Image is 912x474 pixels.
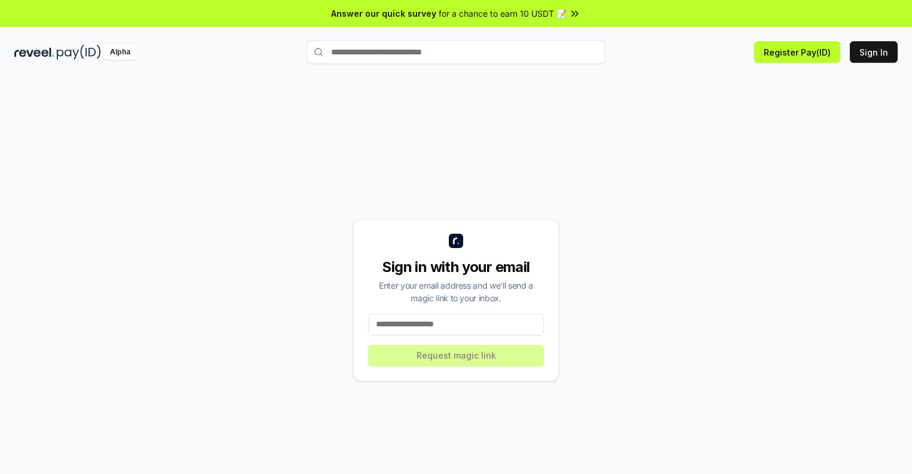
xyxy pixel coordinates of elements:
span: Answer our quick survey [331,7,436,20]
div: Sign in with your email [368,258,544,277]
img: logo_small [449,234,463,248]
span: for a chance to earn 10 USDT 📝 [439,7,567,20]
button: Register Pay(ID) [754,41,840,63]
button: Sign In [850,41,898,63]
img: reveel_dark [14,45,54,60]
img: pay_id [57,45,101,60]
div: Enter your email address and we’ll send a magic link to your inbox. [368,279,544,304]
div: Alpha [103,45,137,60]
